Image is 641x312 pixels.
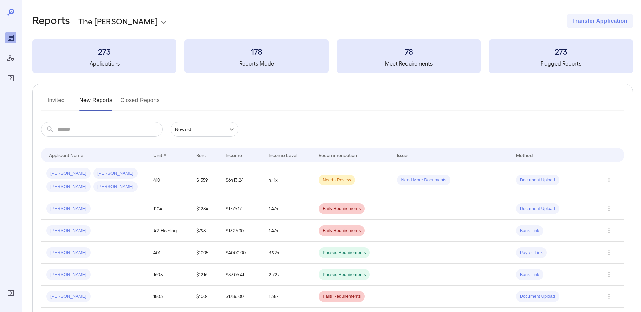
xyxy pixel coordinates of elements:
div: Applicant Name [49,151,83,159]
span: [PERSON_NAME] [46,170,91,177]
div: Reports [5,32,16,43]
span: [PERSON_NAME] [46,228,91,234]
td: $1325.90 [220,220,263,242]
button: Invited [41,95,71,111]
h3: 273 [489,46,633,57]
button: Row Actions [603,203,614,214]
button: Closed Reports [121,95,160,111]
td: $1284 [191,198,220,220]
button: Row Actions [603,225,614,236]
h5: Applications [32,59,176,68]
td: 3.92x [263,242,313,264]
summary: 273Applications178Reports Made78Meet Requirements273Flagged Reports [32,39,633,73]
td: 1.38x [263,286,313,308]
td: $1786.00 [220,286,263,308]
h5: Meet Requirements [337,59,481,68]
div: Issue [397,151,408,159]
button: New Reports [79,95,113,111]
td: $1776.17 [220,198,263,220]
h5: Reports Made [184,59,328,68]
span: Fails Requirements [319,293,365,300]
button: Row Actions [603,291,614,302]
span: [PERSON_NAME] [46,293,91,300]
td: $3306.41 [220,264,263,286]
div: Income Level [269,151,297,159]
td: 4.11x [263,162,313,198]
div: Log Out [5,288,16,298]
span: [PERSON_NAME] [46,271,91,278]
h5: Flagged Reports [489,59,633,68]
td: $798 [191,220,220,242]
p: The [PERSON_NAME] [78,16,158,26]
td: 1.47x [263,220,313,242]
td: 401 [148,242,191,264]
td: $1216 [191,264,220,286]
td: $1559 [191,162,220,198]
div: Method [516,151,533,159]
span: Document Upload [516,206,559,212]
span: Passes Requirements [319,271,370,278]
span: Document Upload [516,177,559,183]
td: 2.72x [263,264,313,286]
span: Bank Link [516,271,543,278]
td: $1004 [191,286,220,308]
button: Row Actions [603,269,614,280]
td: 1104 [148,198,191,220]
td: 410 [148,162,191,198]
button: Row Actions [603,175,614,185]
td: $1005 [191,242,220,264]
h3: 273 [32,46,176,57]
span: [PERSON_NAME] [46,250,91,256]
td: $4000.00 [220,242,263,264]
td: 1803 [148,286,191,308]
span: Payroll Link [516,250,547,256]
td: $6413.24 [220,162,263,198]
div: Newest [171,122,238,137]
td: 1.47x [263,198,313,220]
span: Needs Review [319,177,355,183]
span: [PERSON_NAME] [46,206,91,212]
span: [PERSON_NAME] [46,184,91,190]
span: [PERSON_NAME] [93,170,138,177]
h3: 78 [337,46,481,57]
div: Manage Users [5,53,16,63]
button: Row Actions [603,247,614,258]
td: A2-Holding [148,220,191,242]
span: Bank Link [516,228,543,234]
td: 1605 [148,264,191,286]
span: [PERSON_NAME] [93,184,138,190]
span: Fails Requirements [319,206,365,212]
span: Document Upload [516,293,559,300]
h3: 178 [184,46,328,57]
button: Transfer Application [567,14,633,28]
div: Income [226,151,242,159]
h2: Reports [32,14,70,28]
span: Fails Requirements [319,228,365,234]
div: Unit # [153,151,166,159]
div: FAQ [5,73,16,84]
div: Rent [196,151,207,159]
span: Passes Requirements [319,250,370,256]
span: Need More Documents [397,177,450,183]
div: Recommendation [319,151,357,159]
